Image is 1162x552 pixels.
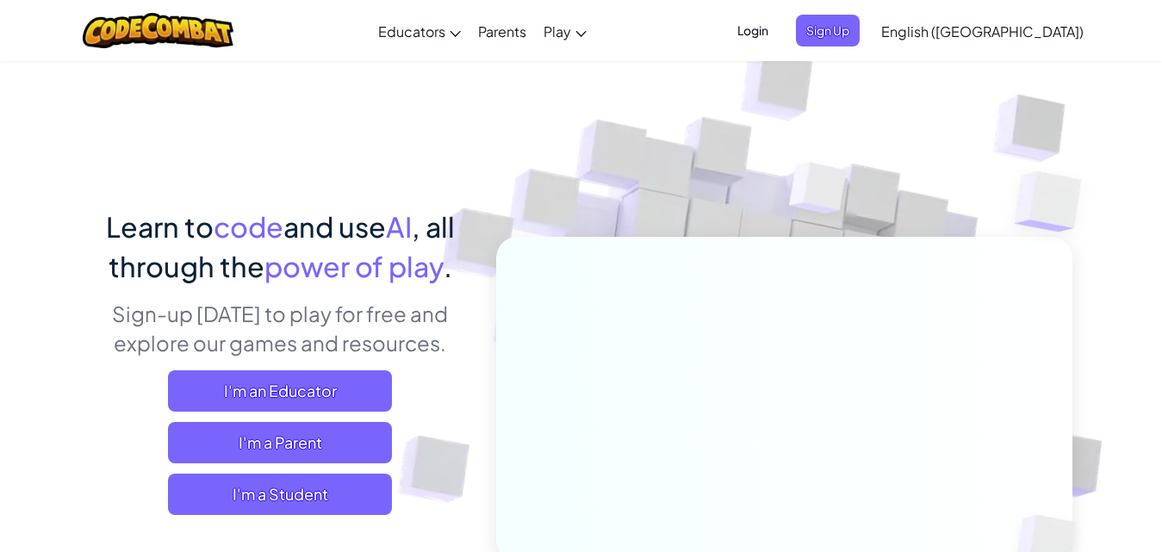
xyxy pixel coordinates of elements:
[378,22,445,40] span: Educators
[544,22,571,40] span: Play
[214,209,283,244] span: code
[106,209,214,244] span: Learn to
[727,15,779,47] button: Login
[881,22,1084,40] span: English ([GEOGRAPHIC_DATA])
[168,422,392,463] a: I'm a Parent
[83,13,233,48] img: CodeCombat logo
[283,209,386,244] span: and use
[469,8,535,54] a: Parents
[370,8,469,54] a: Educators
[264,249,444,283] span: power of play
[168,370,392,412] a: I'm an Educator
[168,474,392,515] button: I'm a Student
[90,299,470,357] p: Sign-up [DATE] to play for free and explore our games and resources.
[444,249,452,283] span: .
[980,129,1129,275] img: Overlap cubes
[756,128,880,257] img: Overlap cubes
[873,8,1092,54] a: English ([GEOGRAPHIC_DATA])
[386,209,412,244] span: AI
[535,8,595,54] a: Play
[796,15,860,47] button: Sign Up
